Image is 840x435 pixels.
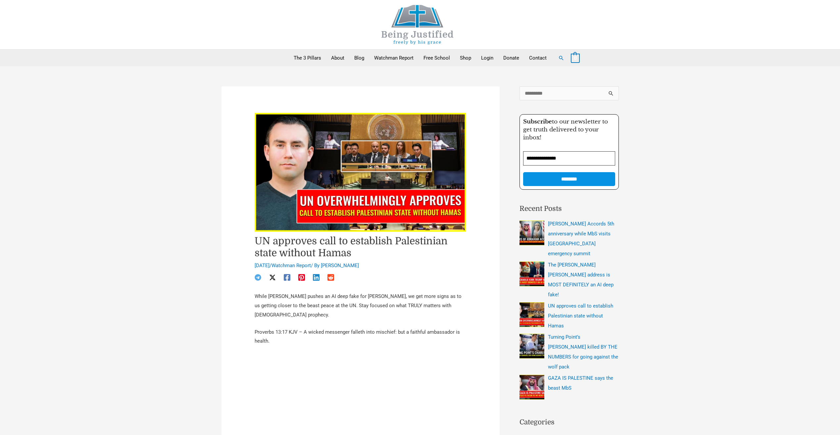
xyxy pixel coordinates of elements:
a: Telegram [255,274,261,281]
a: Free School [419,50,455,66]
a: Turning Point’s [PERSON_NAME] killed BY THE NUMBERS for going against the wolf pack [548,334,618,370]
a: Watchman Report [369,50,419,66]
a: Blog [349,50,369,66]
h2: Recent Posts [519,204,619,214]
a: The [PERSON_NAME] [PERSON_NAME] address is MOST DEFINITELY an AI deep fake! [548,262,614,298]
a: Watchman Report [272,263,311,268]
h2: Categories [519,417,619,428]
a: UN approves call to establish Palestinian state without Hamas [548,303,613,329]
a: Shop [455,50,476,66]
nav: Recent Posts [519,219,619,403]
a: Facebook [284,274,290,281]
div: / / By [255,262,467,269]
a: [PERSON_NAME] Accords 5th anniversary while MbS visits [GEOGRAPHIC_DATA] emergency summit [548,221,614,257]
a: Twitter / X [269,274,276,281]
span: [DATE] [255,263,270,268]
a: The 3 Pillars [289,50,326,66]
a: Reddit [327,274,334,281]
nav: Primary Site Navigation [289,50,552,66]
p: While [PERSON_NAME] pushes an AI deep fake for [PERSON_NAME], we get more signs as to us getting ... [255,292,467,320]
p: Proverbs 13:17 KJV – A wicked messenger falleth into mischief: but a faithful ambassador is health. [255,328,467,346]
span: to our newsletter to get truth delivered to your inbox! [523,118,608,141]
a: Donate [498,50,524,66]
a: Contact [524,50,552,66]
a: Search button [558,55,564,61]
a: GAZA IS PALESTINE says the beast MbS [548,375,613,391]
a: About [326,50,349,66]
img: Being Justified [368,5,467,44]
a: View Shopping Cart, empty [571,55,580,61]
h1: UN approves call to establish Palestinian state without Hamas [255,235,467,259]
span: 0 [574,56,576,61]
a: Pinterest [298,274,305,281]
a: Login [476,50,498,66]
a: Linkedin [313,274,320,281]
input: Email Address * [523,151,615,166]
strong: Subscribe [523,118,552,125]
a: [PERSON_NAME] [321,263,359,268]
